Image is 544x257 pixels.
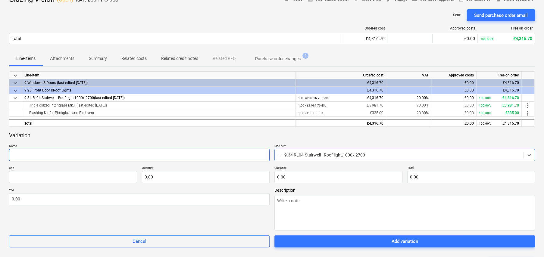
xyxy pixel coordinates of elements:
[9,235,270,247] button: Cancel
[296,72,386,79] div: Ordered cost
[9,166,137,171] p: Unit
[345,26,385,30] div: Ordered cost
[89,55,107,62] p: Summary
[12,72,19,79] span: keyboard_arrow_down
[479,104,491,107] small: 100.00%
[298,111,323,115] small: 1.00 × £335.00 / EA
[479,87,519,94] div: £4,316.70
[480,26,533,30] div: Free on order
[386,72,431,79] div: VAT
[24,109,293,116] div: Flashing Kit for Pitchglaze and Pitchvent
[479,102,519,109] div: £3,981.70
[514,228,544,257] iframe: Chat Widget
[133,237,146,245] div: Cancel
[16,55,36,62] p: Line-items
[22,72,296,79] div: Line-item
[434,102,474,109] div: £0.00
[274,188,535,193] span: Description
[161,55,198,62] p: Related credit notes
[121,55,147,62] p: Related costs
[434,79,474,87] div: £0.00
[24,87,293,94] div: 9.28 Front Door &Roof Lights
[12,79,19,87] span: keyboard_arrow_down
[9,144,270,149] p: Name
[9,188,270,193] p: VAT
[479,79,519,87] div: £4,316.70
[9,132,30,139] p: Variation
[298,109,383,117] div: £335.00
[24,79,293,86] div: 9 Windows & Doors (last edited 18 Jun 2025)
[386,109,431,117] div: 20.00%
[434,120,474,127] div: £0.00
[434,87,474,94] div: £0.00
[298,120,383,127] div: £4,316.70
[524,102,531,109] span: more_vert
[434,109,474,117] div: £0.00
[480,36,532,41] div: £4,316.70
[298,87,383,94] div: £4,316.70
[298,102,383,109] div: £3,981.70
[474,11,528,19] div: Send purchase order email
[298,94,383,102] div: £4,316.70
[435,36,475,41] div: £0.00
[24,102,293,109] div: Triple glazed Pitchglaze Mk.II (last edited 15 Aug 2025)
[386,102,431,109] div: 20.00%
[274,144,535,149] p: Line-item
[12,87,19,94] span: keyboard_arrow_down
[434,94,474,102] div: £0.00
[479,96,491,100] small: 100.00%
[345,36,385,41] div: £4,316.70
[274,235,535,247] button: Add variation
[480,37,494,41] small: 100.00%
[22,119,296,127] div: Total
[407,166,535,171] p: Total
[479,111,491,115] small: 100.00%
[453,13,462,18] p: Sent : -
[298,96,329,100] small: 1.00 × £4,316.70 / Item
[479,109,519,117] div: £335.00
[12,36,21,41] div: Total
[255,56,301,62] p: Purchase order changes
[524,110,531,117] span: more_vert
[22,94,296,102] div: (last edited [DATE])
[302,53,308,59] span: 2
[298,79,383,87] div: £4,316.70
[142,166,270,171] p: Quantity
[12,94,19,102] span: keyboard_arrow_down
[467,9,535,21] button: Send purchase order email
[479,120,519,127] div: £4,316.70
[431,72,477,79] div: Approved costs
[479,122,491,125] small: 100.00%
[298,104,326,107] small: 1.00 × £3,981.70 / EA
[435,26,475,30] div: Approved costs
[477,72,522,79] div: Free on order
[479,94,519,102] div: £4,316.70
[386,94,431,102] div: 20.00%
[274,166,402,171] p: Unit price
[50,55,74,62] p: Attachments
[24,96,94,100] span: 9.34 RL04-Stairwell - Roof light,1000x 2700
[392,237,418,245] div: Add variation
